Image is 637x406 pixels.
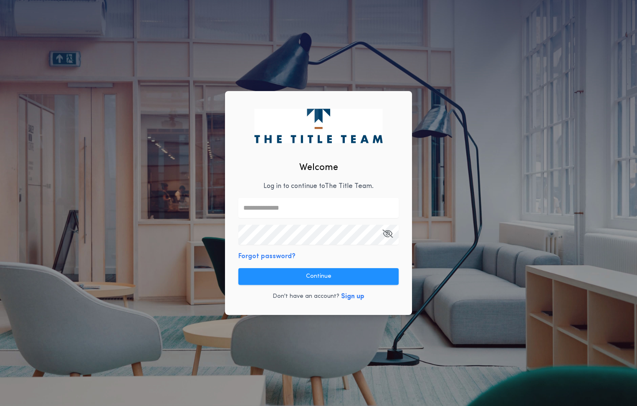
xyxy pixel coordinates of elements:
[238,268,399,285] button: Continue
[263,181,374,191] p: Log in to continue to The Title Team .
[273,292,339,301] p: Don't have an account?
[341,292,364,302] button: Sign up
[238,251,296,261] button: Forgot password?
[254,109,382,143] img: logo
[299,161,338,175] h2: Welcome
